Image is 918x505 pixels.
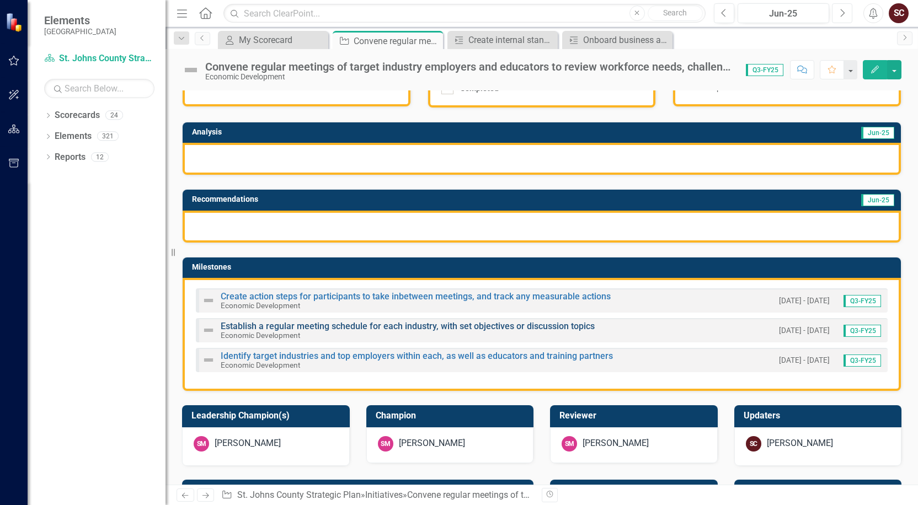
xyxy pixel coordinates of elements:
[746,436,761,452] div: SC
[221,321,595,331] a: Establish a regular meeting schedule for each industry, with set objectives or discussion topics
[378,436,393,452] div: SM
[861,194,894,206] span: Jun-25
[182,61,200,79] img: Not Defined
[6,13,25,32] img: ClearPoint Strategy
[779,325,830,336] small: [DATE] - [DATE]
[239,33,325,47] div: My Scorecard
[648,6,703,21] button: Search
[889,3,909,23] button: SC
[44,79,154,98] input: Search Below...
[205,73,735,81] div: Economic Development
[844,295,881,307] span: Q3-FY25
[202,324,215,337] img: Not Defined
[55,151,86,164] a: Reports
[407,490,899,500] div: Convene regular meetings of target industry employers and educators to review workforce needs, ch...
[221,489,533,502] div: » »
[215,437,281,450] div: [PERSON_NAME]
[583,33,670,47] div: Onboard business attraction tools that help establish a business engagement procedure
[738,3,829,23] button: Jun-25
[221,331,300,340] small: Economic Development
[583,437,649,450] div: [PERSON_NAME]
[861,127,894,139] span: Jun-25
[192,195,656,203] h3: Recommendations
[221,361,300,369] small: Economic Development
[55,109,100,122] a: Scorecards
[365,490,403,500] a: Initiatives
[205,61,735,73] div: Convene regular meetings of target industry employers and educators to review workforce needs, ch...
[194,436,209,452] div: SM
[105,111,123,120] div: 24
[844,354,881,367] span: Q3-FY25
[559,411,712,421] h3: Reviewer
[202,294,215,307] img: Not Defined
[663,8,687,17] span: Search
[191,411,344,421] h3: Leadership Champion(s)
[44,27,116,36] small: [GEOGRAPHIC_DATA]
[354,34,440,48] div: Convene regular meetings of target industry employers and educators to review workforce needs, ch...
[91,152,109,162] div: 12
[44,14,116,27] span: Elements
[223,4,706,23] input: Search ClearPoint...
[376,411,529,421] h3: Champion
[202,353,215,367] img: Not Defined
[192,128,520,136] h3: Analysis
[221,351,613,361] a: Identify target industries and top employers within each, as well as educators and training partners
[767,437,833,450] div: [PERSON_NAME]
[565,33,670,47] a: Onboard business attraction tools that help establish a business engagement procedure
[221,301,300,310] small: Economic Development
[55,130,92,143] a: Elements
[192,263,895,271] h3: Milestones
[779,296,830,306] small: [DATE] - [DATE]
[744,411,896,421] h3: Updaters
[468,33,555,47] div: Create internal standard operating procedures for targeted business recruitment
[44,52,154,65] a: St. Johns County Strategic Plan
[221,291,611,302] a: Create action steps for participants to take inbetween meetings, and track any measurable actions
[237,490,361,500] a: St. Johns County Strategic Plan
[221,33,325,47] a: My Scorecard
[779,355,830,366] small: [DATE] - [DATE]
[844,325,881,337] span: Q3-FY25
[741,7,825,20] div: Jun-25
[562,436,577,452] div: SM
[746,64,783,76] span: Q3-FY25
[97,132,119,141] div: 321
[399,437,465,450] div: [PERSON_NAME]
[450,33,555,47] a: Create internal standard operating procedures for targeted business recruitment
